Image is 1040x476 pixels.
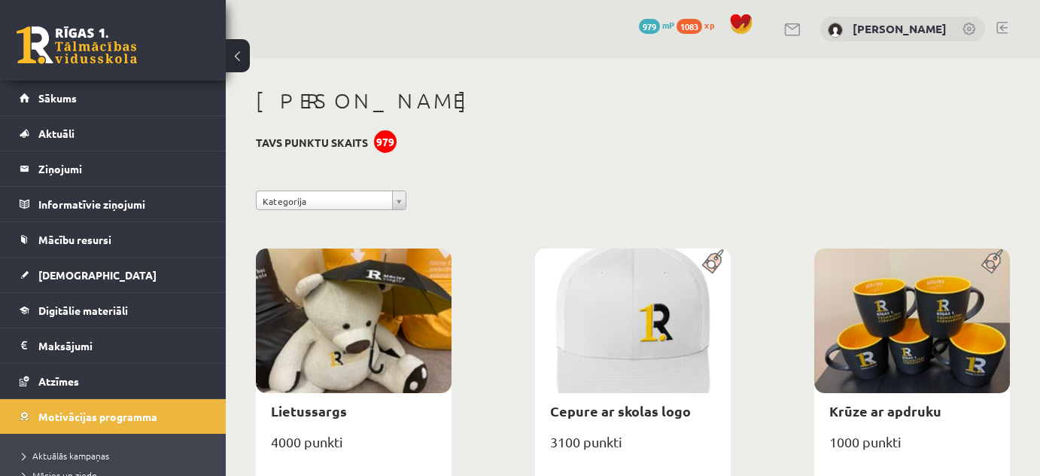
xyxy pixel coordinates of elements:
[20,293,207,328] a: Digitālie materiāli
[20,399,207,434] a: Motivācijas programma
[17,26,137,64] a: Rīgas 1. Tālmācības vidusskola
[38,127,75,140] span: Aktuāli
[263,191,386,211] span: Kategorija
[23,449,211,462] a: Aktuālās kampaņas
[677,19,702,34] span: 1083
[550,402,691,420] a: Cepure ar skolas logo
[23,450,109,462] span: Aktuālās kampaņas
[814,429,1010,467] div: 1000 punkti
[38,268,157,282] span: [DEMOGRAPHIC_DATA]
[976,249,1010,274] img: Populāra prece
[704,19,714,31] span: xp
[20,81,207,115] a: Sākums
[38,304,128,317] span: Digitālie materiāli
[20,364,207,398] a: Atzīmes
[38,374,79,388] span: Atzīmes
[697,249,731,274] img: Populāra prece
[256,191,406,210] a: Kategorija
[853,21,947,36] a: [PERSON_NAME]
[256,88,1010,114] h1: [PERSON_NAME]
[20,151,207,186] a: Ziņojumi
[20,187,207,221] a: Informatīvie ziņojumi
[20,222,207,257] a: Mācību resursi
[38,151,207,186] legend: Ziņojumi
[256,429,452,467] div: 4000 punkti
[662,19,674,31] span: mP
[20,328,207,363] a: Maksājumi
[38,91,77,105] span: Sākums
[828,23,843,38] img: Gregors Pauliņš
[271,402,347,420] a: Lietussargs
[256,136,368,149] h3: Tavs punktu skaits
[38,410,157,423] span: Motivācijas programma
[639,19,660,34] span: 979
[677,19,722,31] a: 1083 xp
[639,19,674,31] a: 979 mP
[829,402,941,420] a: Krūze ar apdruku
[38,328,207,363] legend: Maksājumi
[374,130,397,153] div: 979
[38,233,111,246] span: Mācību resursi
[535,429,731,467] div: 3100 punkti
[38,187,207,221] legend: Informatīvie ziņojumi
[20,258,207,292] a: [DEMOGRAPHIC_DATA]
[20,116,207,151] a: Aktuāli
